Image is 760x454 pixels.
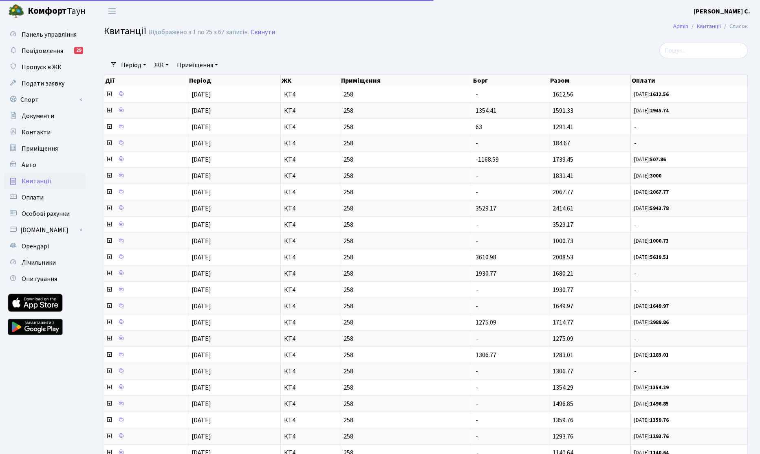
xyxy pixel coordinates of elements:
span: КТ4 [284,433,337,440]
div: Відображено з 1 по 25 з 67 записів. [148,29,249,36]
span: Квитанції [104,24,146,38]
span: 2414.61 [553,204,573,213]
span: 258 [344,433,469,440]
span: 3610.98 [476,253,496,262]
span: 258 [344,303,469,309]
span: [DATE] [192,432,211,441]
small: [DATE]: [634,205,669,212]
span: КТ4 [284,401,337,407]
span: КТ4 [284,205,337,212]
span: 1306.77 [553,367,573,376]
span: Подати заявку [22,79,64,88]
a: Admin [673,22,688,31]
span: Особові рахунки [22,209,70,218]
small: [DATE]: [634,189,669,196]
span: [DATE] [192,220,211,229]
a: Пропуск в ЖК [4,59,86,75]
span: - [634,124,744,130]
span: Квитанції [22,177,51,186]
span: 258 [344,270,469,277]
span: Оплати [22,193,44,202]
span: - [476,432,478,441]
th: Оплати [631,75,748,86]
span: 258 [344,91,469,98]
span: 258 [344,352,469,358]
span: Документи [22,112,54,121]
span: КТ4 [284,384,337,391]
th: Дії [104,75,188,86]
span: Лічильники [22,258,56,267]
span: [DATE] [192,416,211,425]
span: 258 [344,205,469,212]
span: КТ4 [284,270,337,277]
b: 3000 [650,172,661,180]
span: - [476,416,478,425]
a: Квитанції [4,173,86,189]
span: КТ4 [284,173,337,179]
span: [DATE] [192,123,211,132]
span: КТ4 [284,352,337,358]
a: Оплати [4,189,86,206]
b: 2067.77 [650,189,669,196]
span: [DATE] [192,351,211,360]
span: [DATE] [192,139,211,148]
a: Повідомлення29 [4,43,86,59]
nav: breadcrumb [661,18,760,35]
span: [DATE] [192,171,211,180]
b: 1649.97 [650,303,669,310]
span: - [634,140,744,147]
b: Комфорт [28,4,67,18]
span: [DATE] [192,90,211,99]
span: - [476,171,478,180]
span: - [476,220,478,229]
span: 1293.76 [553,432,573,441]
small: [DATE]: [634,254,669,261]
b: 2945.74 [650,107,669,114]
span: [DATE] [192,334,211,343]
small: [DATE]: [634,91,669,98]
small: [DATE]: [634,319,669,326]
b: 1359.76 [650,417,669,424]
a: Приміщення [174,58,221,72]
span: 1591.33 [553,106,573,115]
span: [DATE] [192,155,211,164]
span: [DATE] [192,383,211,392]
a: Скинути [251,29,275,36]
span: 3529.17 [476,204,496,213]
span: 1275.09 [553,334,573,343]
a: Період [118,58,150,72]
th: Борг [472,75,549,86]
span: 2008.53 [553,253,573,262]
span: КТ4 [284,319,337,326]
b: 1612.56 [650,91,669,98]
span: КТ4 [284,417,337,423]
li: Список [721,22,748,31]
span: 258 [344,222,469,228]
span: 258 [344,287,469,293]
span: 1612.56 [553,90,573,99]
span: - [634,270,744,277]
span: 1275.09 [476,318,496,327]
span: Контакти [22,128,51,137]
b: 1000.73 [650,237,669,245]
span: - [476,237,478,246]
b: 1293.76 [650,433,669,440]
b: 5619.51 [650,254,669,261]
a: Опитування [4,271,86,287]
small: [DATE]: [634,237,669,245]
span: 1306.77 [476,351,496,360]
a: Лічильники [4,254,86,271]
b: 507.86 [650,156,666,163]
th: Разом [549,75,630,86]
span: - [634,336,744,342]
span: - [476,399,478,408]
input: Пошук... [659,43,748,58]
small: [DATE]: [634,351,669,359]
span: - [476,188,478,197]
a: Квитанції [697,22,721,31]
span: 1930.77 [476,269,496,278]
span: - [476,139,478,148]
span: 258 [344,384,469,391]
span: КТ4 [284,156,337,163]
button: Переключити навігацію [102,4,122,18]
